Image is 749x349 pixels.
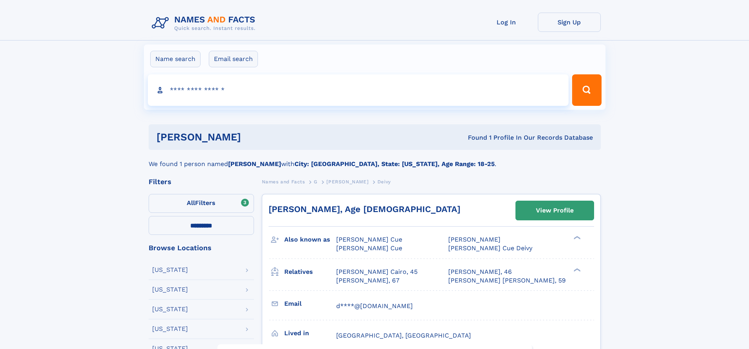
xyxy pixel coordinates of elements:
div: Browse Locations [149,244,254,251]
span: G [314,179,318,185]
span: [PERSON_NAME] Cue [336,244,402,252]
h1: [PERSON_NAME] [156,132,355,142]
a: [PERSON_NAME], 46 [448,268,512,276]
input: search input [148,74,569,106]
span: Deivy [377,179,391,185]
div: [US_STATE] [152,267,188,273]
label: Filters [149,194,254,213]
div: We found 1 person named with . [149,150,601,169]
img: Logo Names and Facts [149,13,262,34]
span: [PERSON_NAME] Cue Deivy [448,244,532,252]
h3: Also known as [284,233,336,246]
button: Search Button [572,74,601,106]
span: [GEOGRAPHIC_DATA], [GEOGRAPHIC_DATA] [336,332,471,339]
label: Name search [150,51,201,67]
a: [PERSON_NAME] Cairo, 45 [336,268,418,276]
a: [PERSON_NAME], 67 [336,276,399,285]
div: View Profile [536,201,574,220]
div: ❯ [572,267,581,272]
a: Sign Up [538,13,601,32]
span: [PERSON_NAME] Cue [336,236,402,243]
a: [PERSON_NAME] [PERSON_NAME], 59 [448,276,566,285]
div: ❯ [572,235,581,240]
div: [US_STATE] [152,326,188,332]
a: [PERSON_NAME] [326,177,368,187]
span: [PERSON_NAME] [448,236,501,243]
h3: Lived in [284,327,336,340]
div: [US_STATE] [152,306,188,312]
a: G [314,177,318,187]
div: Found 1 Profile In Our Records Database [354,133,593,142]
label: Email search [209,51,258,67]
span: All [187,199,195,207]
b: [PERSON_NAME] [228,160,281,168]
b: City: [GEOGRAPHIC_DATA], State: [US_STATE], Age Range: 18-25 [294,160,495,168]
h3: Email [284,297,336,310]
a: Names and Facts [262,177,305,187]
div: Filters [149,178,254,185]
h3: Relatives [284,265,336,279]
div: [US_STATE] [152,286,188,293]
a: Log In [475,13,538,32]
span: [PERSON_NAME] [326,179,368,185]
a: View Profile [516,201,594,220]
a: [PERSON_NAME], Age [DEMOGRAPHIC_DATA] [269,204,460,214]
